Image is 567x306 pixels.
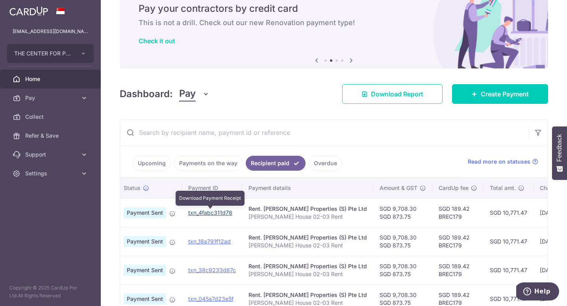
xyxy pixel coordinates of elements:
[373,198,432,227] td: SGD 9,708.30 SGD 873.75
[552,126,567,180] button: Feedback - Show survey
[248,291,367,299] div: Rent. [PERSON_NAME] Properties (S) Pte Ltd
[516,282,559,302] iframe: Opens a widget where you can find more information
[248,270,367,278] p: [PERSON_NAME] House 02-03 Rent
[139,18,529,28] h6: This is not a drill. Check out our new Renovation payment type!
[432,227,484,256] td: SGD 189.42 BREC179
[248,241,367,249] p: [PERSON_NAME] House 02-03 Rent
[246,156,306,171] a: Recipient paid
[25,170,77,177] span: Settings
[188,267,236,273] a: txn_38c9233d87c
[120,120,529,145] input: Search by recipient name, payment id or reference
[188,295,233,302] a: txn_045a7d23e5f
[484,198,534,227] td: SGD 10,771.47
[484,256,534,284] td: SGD 10,771.47
[490,184,516,192] span: Total amt.
[248,262,367,270] div: Rent. [PERSON_NAME] Properties (S) Pte Ltd
[139,37,175,45] a: Check it out
[248,205,367,213] div: Rent. [PERSON_NAME] Properties (S) Pte Ltd
[133,156,171,171] a: Upcoming
[124,265,166,276] span: Payment Sent
[179,87,209,101] button: Pay
[484,227,534,256] td: SGD 10,771.47
[371,89,423,99] span: Download Report
[25,113,77,121] span: Collect
[25,132,77,140] span: Refer & Save
[432,256,484,284] td: SGD 189.42 BREC179
[248,234,367,241] div: Rent. [PERSON_NAME] Properties (S) Pte Ltd
[9,6,48,16] img: CardUp
[25,75,77,83] span: Home
[432,198,484,227] td: SGD 189.42 BREC179
[124,293,166,304] span: Payment Sent
[373,227,432,256] td: SGD 9,708.30 SGD 873.75
[188,238,231,245] a: txn_18a791f12ad
[468,158,538,166] a: Read more on statuses
[188,209,232,216] a: txn_4fabc311d78
[120,87,173,101] h4: Dashboard:
[468,158,530,166] span: Read more on statuses
[309,156,342,171] a: Overdue
[182,178,242,198] th: Payment ID
[25,94,77,102] span: Pay
[13,28,88,35] p: [EMAIL_ADDRESS][DOMAIN_NAME]
[380,184,417,192] span: Amount & GST
[248,213,367,221] p: [PERSON_NAME] House 02-03 Rent
[124,184,141,192] span: Status
[556,134,563,162] span: Feedback
[174,156,243,171] a: Payments on the way
[452,84,548,104] a: Create Payment
[481,89,529,99] span: Create Payment
[7,44,94,63] button: THE CENTER FOR PSYCHOLOGY PTE. LTD.
[14,50,72,57] span: THE CENTER FOR PSYCHOLOGY PTE. LTD.
[176,191,245,206] div: Download Payment Receipt
[439,184,469,192] span: CardUp fee
[139,2,529,15] h5: Pay your contractors by credit card
[25,151,77,159] span: Support
[124,207,166,218] span: Payment Sent
[373,256,432,284] td: SGD 9,708.30 SGD 873.75
[342,84,443,104] a: Download Report
[124,236,166,247] span: Payment Sent
[179,87,196,101] span: Pay
[242,178,373,198] th: Payment details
